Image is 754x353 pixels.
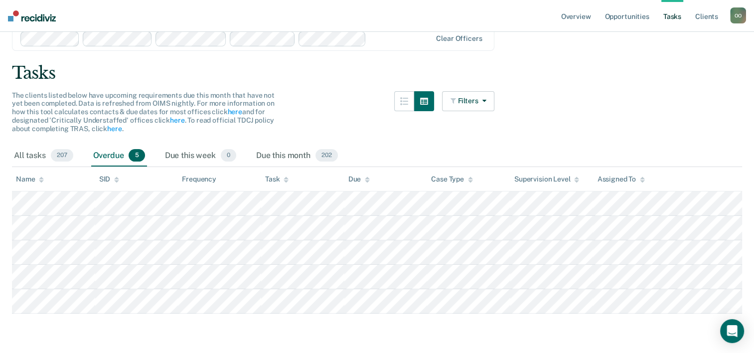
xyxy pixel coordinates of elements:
[221,149,236,162] span: 0
[163,145,238,167] div: Due this week0
[431,175,473,183] div: Case Type
[720,319,744,343] div: Open Intercom Messenger
[182,175,216,183] div: Frequency
[514,175,580,183] div: Supervision Level
[129,149,145,162] span: 5
[315,149,338,162] span: 202
[107,125,122,133] a: here
[99,175,120,183] div: SID
[51,149,73,162] span: 207
[16,175,44,183] div: Name
[170,116,184,124] a: here
[227,108,242,116] a: here
[12,91,275,133] span: The clients listed below have upcoming requirements due this month that have not yet been complet...
[597,175,644,183] div: Assigned To
[348,175,370,183] div: Due
[254,145,340,167] div: Due this month202
[12,63,742,83] div: Tasks
[8,10,56,21] img: Recidiviz
[436,34,482,43] div: Clear officers
[12,145,75,167] div: All tasks207
[730,7,746,23] button: OO
[442,91,495,111] button: Filters
[265,175,289,183] div: Task
[91,145,147,167] div: Overdue5
[730,7,746,23] div: O O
